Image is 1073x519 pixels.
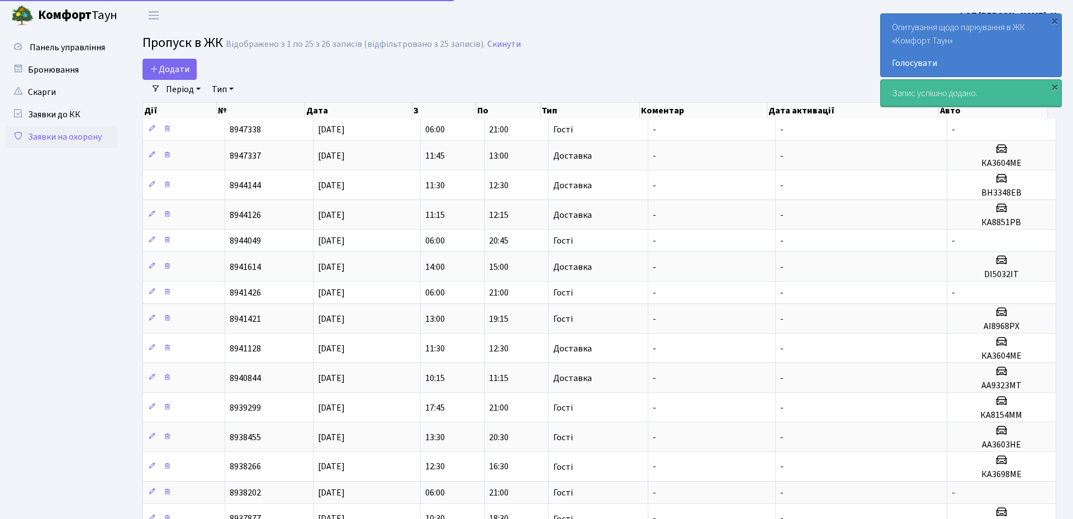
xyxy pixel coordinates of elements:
th: № [217,103,305,118]
span: Доставка [553,211,592,220]
span: 8939299 [230,402,261,414]
span: 11:45 [425,150,445,162]
span: - [653,261,656,273]
span: - [952,235,955,247]
span: 8947337 [230,150,261,162]
th: З [412,103,476,118]
span: Гості [553,315,573,323]
span: - [780,235,784,247]
a: Бронювання [6,59,117,81]
h5: DI5032IT [952,269,1051,280]
span: [DATE] [318,123,345,136]
span: Доставка [553,263,592,272]
span: - [780,123,784,136]
div: × [1049,15,1060,26]
a: Період [162,80,205,99]
span: Пропуск в ЖК [143,33,223,53]
div: × [1049,81,1060,92]
th: Авто [939,103,1048,118]
span: 17:45 [425,402,445,414]
span: Гості [553,288,573,297]
span: [DATE] [318,461,345,473]
span: [DATE] [318,209,345,221]
span: Гості [553,433,573,442]
th: Коментар [640,103,767,118]
span: 15:00 [489,261,509,273]
span: - [653,487,656,499]
span: - [780,179,784,192]
b: Комфорт [38,6,92,24]
h5: КА3698МЕ [952,469,1051,480]
span: 12:15 [489,209,509,221]
span: [DATE] [318,342,345,355]
span: 11:30 [425,342,445,355]
span: - [780,342,784,355]
span: 14:00 [425,261,445,273]
div: Опитування щодо паркування в ЖК «Комфорт Таун» [881,14,1061,77]
h5: КА8851РВ [952,217,1051,228]
a: Додати [143,59,197,80]
span: Гості [553,125,573,134]
span: 12:30 [489,342,509,355]
span: 8941128 [230,342,261,355]
span: - [780,487,784,499]
span: 19:15 [489,313,509,325]
span: - [780,150,784,162]
span: 10:15 [425,372,445,384]
th: Дата [305,103,412,118]
span: - [780,261,784,273]
span: 13:00 [425,313,445,325]
a: Тип [207,80,238,99]
span: - [780,313,784,325]
span: 8944144 [230,179,261,192]
span: [DATE] [318,402,345,414]
span: - [653,235,656,247]
span: [DATE] [318,287,345,299]
span: 8941614 [230,261,261,273]
h5: КА3604МЕ [952,351,1051,361]
h5: ВН3348ЕВ [952,188,1051,198]
span: Гості [553,488,573,497]
span: 8938202 [230,487,261,499]
h5: КА3604МЕ [952,158,1051,169]
h5: КА8154ММ [952,410,1051,421]
a: Заявки на охорону [6,126,117,148]
a: ФОП [PERSON_NAME]. Н. [958,9,1060,22]
span: [DATE] [318,235,345,247]
span: 16:30 [489,461,509,473]
span: Таун [38,6,117,25]
span: - [952,123,955,136]
span: Гості [553,236,573,245]
span: - [952,287,955,299]
span: - [653,209,656,221]
span: Додати [150,63,189,75]
span: 8938455 [230,431,261,444]
span: 13:00 [489,150,509,162]
span: - [653,313,656,325]
span: 20:30 [489,431,509,444]
span: 06:00 [425,487,445,499]
span: - [780,431,784,444]
div: Запис успішно додано. [881,80,1061,107]
span: 8940844 [230,372,261,384]
th: Дії [143,103,217,118]
a: Голосувати [892,56,1050,70]
span: [DATE] [318,487,345,499]
span: 8944126 [230,209,261,221]
span: - [780,402,784,414]
img: logo.png [11,4,34,27]
span: - [653,431,656,444]
span: Доставка [553,181,592,190]
h5: АА3603НЕ [952,440,1051,450]
a: Заявки до КК [6,103,117,126]
span: [DATE] [318,431,345,444]
span: - [780,287,784,299]
span: 06:00 [425,123,445,136]
th: Тип [540,103,640,118]
h5: АА9323МТ [952,380,1051,391]
span: - [653,150,656,162]
span: - [653,402,656,414]
span: 21:00 [489,287,509,299]
span: [DATE] [318,150,345,162]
